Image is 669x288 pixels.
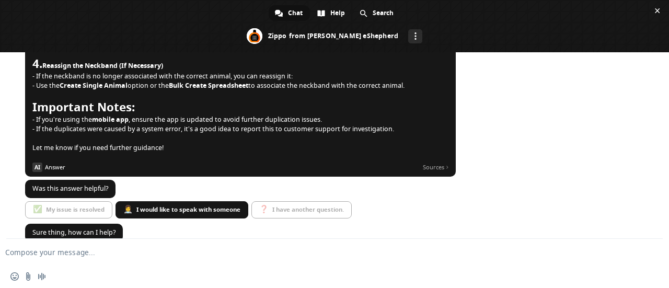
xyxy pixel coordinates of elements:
[169,81,248,90] span: Bulk Create Spreadsheet
[42,61,163,70] span: Reassign the Neckband (If Necessary)
[38,272,46,281] span: Audio message
[5,248,630,257] textarea: Compose your message...
[45,163,419,172] span: Answer
[373,5,394,21] span: Search
[24,272,32,281] span: Send a file
[408,29,422,43] div: More channels
[652,5,663,16] span: Close chat
[353,5,401,21] div: Search
[32,163,42,172] span: AI
[32,57,163,71] span: 4.
[92,115,129,124] span: mobile app
[423,163,449,172] span: Sources
[330,5,345,21] span: Help
[311,5,352,21] div: Help
[32,228,116,237] span: Sure thing, how can I help?
[269,5,310,21] div: Chat
[10,272,19,281] span: Insert an emoji
[60,81,128,90] span: Create Single Animal
[32,184,108,193] span: Was this answer helpful?
[288,5,303,21] span: Chat
[32,101,135,113] span: Important Notes:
